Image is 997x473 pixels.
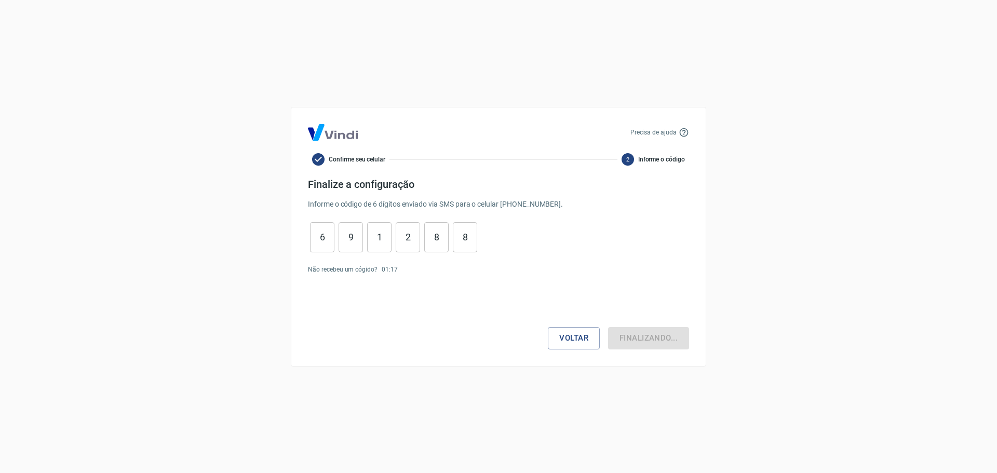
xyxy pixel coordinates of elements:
[638,155,685,164] span: Informe o código
[329,155,385,164] span: Confirme seu celular
[626,156,629,163] text: 2
[308,199,689,210] p: Informe o código de 6 dígitos enviado via SMS para o celular [PHONE_NUMBER] .
[308,178,689,191] h4: Finalize a configuração
[548,327,600,349] button: Voltar
[308,124,358,141] img: Logo Vind
[308,265,378,274] p: Não recebeu um cógido?
[630,128,677,137] p: Precisa de ajuda
[382,265,398,274] p: 01 : 17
